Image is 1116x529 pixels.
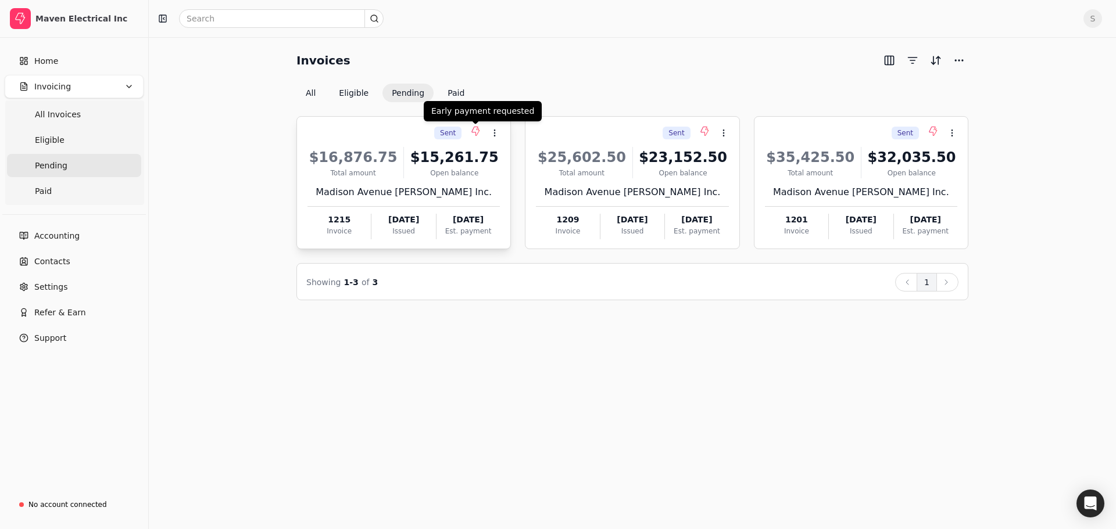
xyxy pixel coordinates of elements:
[1083,9,1102,28] button: S
[34,281,67,293] span: Settings
[34,230,80,242] span: Accounting
[5,49,144,73] a: Home
[307,147,399,168] div: $16,876.75
[7,103,141,126] a: All Invoices
[440,128,456,138] span: Sent
[35,185,52,197] span: Paid
[307,185,500,199] div: Madison Avenue [PERSON_NAME] Inc.
[296,84,474,102] div: Invoice filter options
[437,226,500,236] div: Est. payment
[765,226,828,236] div: Invoice
[307,168,399,178] div: Total amount
[927,51,945,70] button: Sort
[382,84,434,102] button: Pending
[765,185,957,199] div: Madison Avenue [PERSON_NAME] Inc.
[35,160,67,172] span: Pending
[5,494,144,515] a: No account connected
[373,278,378,287] span: 3
[917,273,937,292] button: 1
[1076,490,1104,517] div: Open Intercom Messenger
[371,214,435,226] div: [DATE]
[5,75,144,98] button: Invoicing
[35,13,138,24] div: Maven Electrical Inc
[536,168,627,178] div: Total amount
[296,51,350,70] h2: Invoices
[894,214,957,226] div: [DATE]
[950,51,968,70] button: More
[600,214,664,226] div: [DATE]
[307,226,371,236] div: Invoice
[5,250,144,273] a: Contacts
[28,499,107,510] div: No account connected
[437,214,500,226] div: [DATE]
[5,326,144,350] button: Support
[897,128,913,138] span: Sent
[5,224,144,247] a: Accounting
[536,226,599,236] div: Invoice
[35,134,65,146] span: Eligible
[424,101,542,121] div: Early payment requested
[34,255,70,268] span: Contacts
[7,128,141,152] a: Eligible
[409,147,500,168] div: $15,261.75
[179,9,384,28] input: Search
[765,214,828,226] div: 1201
[600,226,664,236] div: Issued
[307,214,371,226] div: 1215
[765,168,856,178] div: Total amount
[362,278,370,287] span: of
[35,109,81,121] span: All Invoices
[34,81,71,93] span: Invoicing
[306,278,341,287] span: Showing
[668,128,684,138] span: Sent
[866,147,957,168] div: $32,035.50
[638,168,729,178] div: Open balance
[409,168,500,178] div: Open balance
[34,332,66,344] span: Support
[34,55,58,67] span: Home
[829,214,893,226] div: [DATE]
[665,214,728,226] div: [DATE]
[536,185,728,199] div: Madison Avenue [PERSON_NAME] Inc.
[866,168,957,178] div: Open balance
[34,307,86,319] span: Refer & Earn
[344,278,359,287] span: 1 - 3
[330,84,378,102] button: Eligible
[7,179,141,203] a: Paid
[5,301,144,324] button: Refer & Earn
[296,84,325,102] button: All
[894,226,957,236] div: Est. payment
[829,226,893,236] div: Issued
[665,226,728,236] div: Est. payment
[536,214,599,226] div: 1209
[536,147,627,168] div: $25,602.50
[438,84,474,102] button: Paid
[7,154,141,177] a: Pending
[371,226,435,236] div: Issued
[5,275,144,298] a: Settings
[638,147,729,168] div: $23,152.50
[765,147,856,168] div: $35,425.50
